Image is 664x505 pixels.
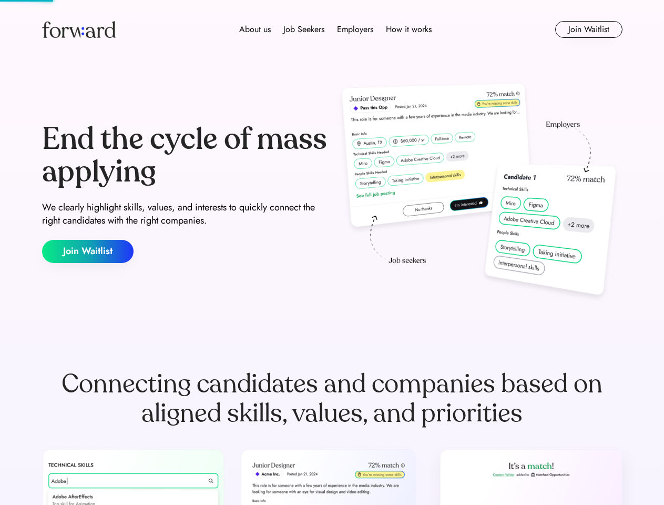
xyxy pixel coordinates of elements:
div: End the cycle of mass applying [42,123,328,188]
div: How it works [386,23,432,36]
button: Join Waitlist [42,240,134,263]
div: Job Seekers [283,23,324,36]
div: About us [239,23,271,36]
div: Connecting candidates and companies based on aligned skills, values, and priorities [42,369,622,428]
div: Employers [337,23,373,36]
img: Forward logo [42,21,116,38]
div: We clearly highlight skills, values, and interests to quickly connect the right candidates with t... [42,201,328,227]
button: Join Waitlist [555,21,622,38]
img: hero-image.png [336,80,622,306]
